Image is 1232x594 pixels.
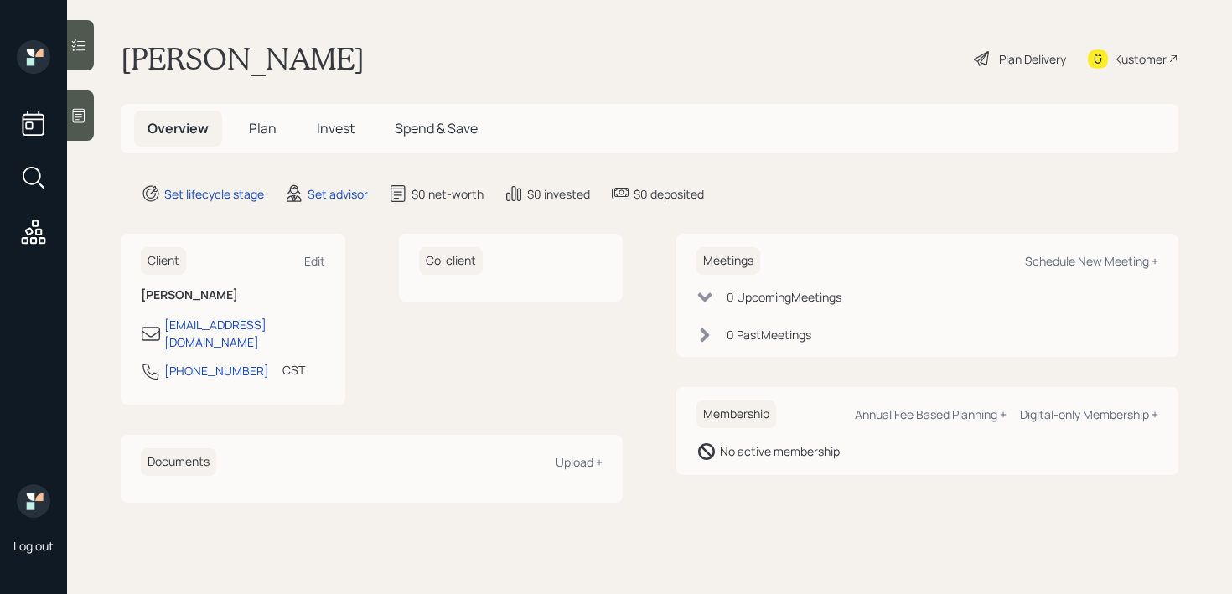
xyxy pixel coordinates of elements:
div: 0 Upcoming Meeting s [727,288,841,306]
div: Digital-only Membership + [1020,406,1158,422]
span: Spend & Save [395,119,478,137]
h1: [PERSON_NAME] [121,40,365,77]
h6: Meetings [696,247,760,275]
span: Plan [249,119,277,137]
div: Edit [304,253,325,269]
div: [PHONE_NUMBER] [164,362,269,380]
div: Set advisor [308,185,368,203]
div: Annual Fee Based Planning + [855,406,1007,422]
div: [EMAIL_ADDRESS][DOMAIN_NAME] [164,316,325,351]
div: Plan Delivery [999,50,1066,68]
span: Invest [317,119,355,137]
div: CST [282,361,305,379]
div: Upload + [556,454,603,470]
div: Kustomer [1115,50,1167,68]
h6: Membership [696,400,776,428]
div: Schedule New Meeting + [1025,253,1158,269]
div: No active membership [720,442,840,460]
h6: Client [141,247,186,275]
div: 0 Past Meeting s [727,326,811,343]
span: Overview [148,119,209,137]
div: Log out [13,538,54,554]
div: $0 deposited [634,185,704,203]
h6: Co-client [419,247,483,275]
div: Set lifecycle stage [164,185,264,203]
h6: [PERSON_NAME] [141,288,325,302]
h6: Documents [141,448,216,476]
div: $0 invested [527,185,590,203]
div: $0 net-worth [412,185,484,203]
img: retirable_logo.png [17,484,50,518]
